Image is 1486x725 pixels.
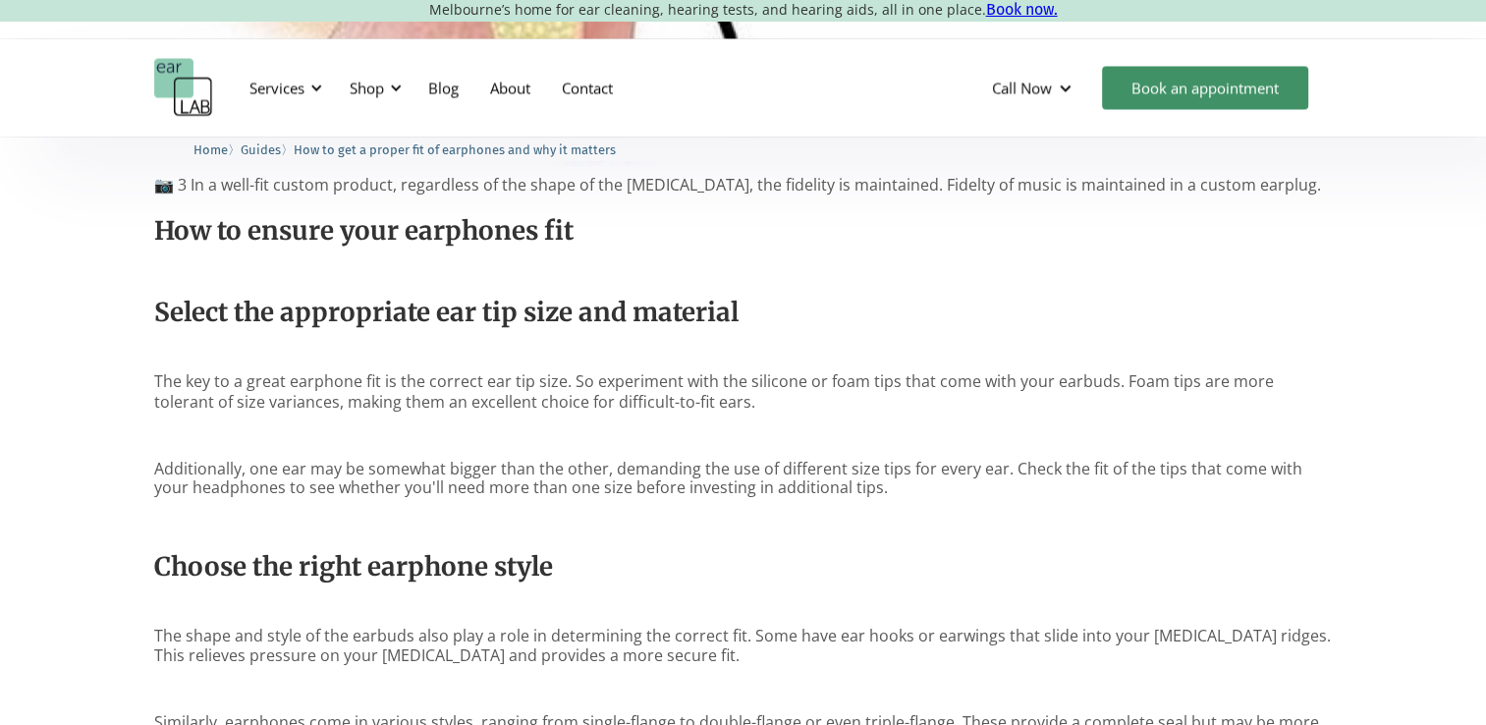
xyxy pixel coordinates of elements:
[241,142,281,157] span: Guides
[249,78,304,97] div: Services
[154,372,1333,410] p: The key to a great earphone fit is the correct ear tip size. So experiment with the silicone or f...
[976,58,1092,117] div: Call Now
[154,459,1333,496] p: Additionally, one ear may be somewhat bigger than the other, demanding the use of different size ...
[294,139,616,158] a: How to get a proper fit of earphones and why it matters
[193,142,228,157] span: Home
[154,679,1333,697] p: ‍
[350,78,384,97] div: Shop
[193,139,228,158] a: Home
[338,58,408,117] div: Shop
[241,139,294,160] li: 〉
[154,592,1333,611] p: ‍
[154,511,1333,530] p: ‍
[154,58,213,117] a: home
[154,339,1333,358] p: ‍
[238,58,328,117] div: Services
[154,626,1333,663] p: The shape and style of the earbuds also play a role in determining the correct fit. Some have ear...
[154,176,1333,195] p: 📷 3 In a well-fit custom product, regardless of the shape of the [MEDICAL_DATA], the fidelity is ...
[193,139,241,160] li: 〉
[992,78,1052,97] div: Call Now
[154,296,739,328] strong: Select the appropriate ear tip size and material
[154,257,1333,276] p: ‍
[546,59,629,116] a: Contact
[1102,66,1308,109] a: Book an appointment
[294,142,616,157] span: How to get a proper fit of earphones and why it matters
[474,59,546,116] a: About
[154,214,574,247] strong: How to ensure your earphones fit
[241,139,281,158] a: Guides
[154,549,553,582] strong: Choose the right earphone style
[154,425,1333,444] p: ‍
[413,59,474,116] a: Blog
